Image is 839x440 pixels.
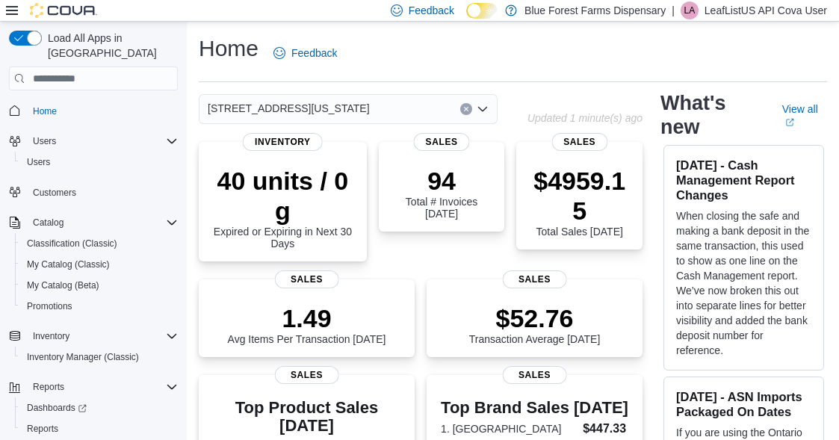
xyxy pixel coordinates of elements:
h3: Top Brand Sales [DATE] [441,399,628,417]
button: Reports [3,377,184,397]
a: My Catalog (Classic) [21,255,116,273]
span: [STREET_ADDRESS][US_STATE] [208,99,370,117]
button: Open list of options [477,103,489,115]
span: Sales [274,270,339,288]
svg: External link [785,118,794,127]
span: Sales [414,133,470,151]
span: My Catalog (Beta) [27,279,99,291]
span: Classification (Classic) [21,235,178,252]
span: My Catalog (Beta) [21,276,178,294]
a: Dashboards [21,399,93,417]
span: Customers [33,187,76,199]
span: Home [33,105,57,117]
span: LA [684,1,695,19]
p: Updated 1 minute(s) ago [527,112,643,124]
span: My Catalog (Classic) [27,258,110,270]
a: Dashboards [15,397,184,418]
span: Catalog [27,214,178,232]
div: LeafListUS API Cova User [681,1,699,19]
p: When closing the safe and making a bank deposit in the same transaction, this used to show as one... [676,208,811,358]
span: Reports [21,420,178,438]
span: Inventory [27,327,178,345]
button: Reports [15,418,184,439]
p: $4959.15 [528,166,631,226]
span: Load All Apps in [GEOGRAPHIC_DATA] [42,31,178,61]
p: Blue Forest Farms Dispensary [524,1,666,19]
h3: [DATE] - Cash Management Report Changes [676,158,811,202]
button: Users [15,152,184,173]
p: $52.76 [469,303,601,333]
a: Feedback [267,38,343,68]
h3: Top Product Sales [DATE] [211,399,403,435]
a: View allExternal link [782,103,827,127]
span: Customers [27,183,178,202]
span: Inventory Manager (Classic) [21,348,178,366]
span: Sales [551,133,607,151]
div: Expired or Expiring in Next 30 Days [211,166,355,250]
span: Users [33,135,56,147]
button: Classification (Classic) [15,233,184,254]
a: Customers [27,184,82,202]
h2: What's new [660,91,764,139]
span: Inventory [33,330,69,342]
button: Catalog [3,212,184,233]
a: Reports [21,420,64,438]
a: Home [27,102,63,120]
button: Inventory [27,327,75,345]
p: 40 units / 0 g [211,166,355,226]
p: 94 [391,166,493,196]
span: Promotions [21,297,178,315]
div: Total Sales [DATE] [528,166,631,238]
span: Home [27,101,178,120]
span: Users [21,153,178,171]
span: Sales [274,366,339,384]
a: Inventory Manager (Classic) [21,348,145,366]
dd: $447.33 [583,420,628,438]
span: Classification (Classic) [27,238,117,250]
button: My Catalog (Beta) [15,275,184,296]
button: Inventory Manager (Classic) [15,347,184,368]
button: Reports [27,378,70,396]
span: Inventory [243,133,323,151]
button: Clear input [460,103,472,115]
button: Users [27,132,62,150]
span: Reports [27,378,178,396]
span: Feedback [409,3,454,18]
button: Home [3,99,184,121]
span: Feedback [291,46,337,61]
p: | [672,1,675,19]
h3: [DATE] - ASN Imports Packaged On Dates [676,389,811,419]
a: Promotions [21,297,78,315]
a: Users [21,153,56,171]
div: Transaction Average [DATE] [469,303,601,345]
span: Promotions [27,300,72,312]
div: Avg Items Per Transaction [DATE] [228,303,386,345]
span: Inventory Manager (Classic) [27,351,139,363]
span: Sales [502,270,567,288]
button: Inventory [3,326,184,347]
button: My Catalog (Classic) [15,254,184,275]
span: Dashboards [21,399,178,417]
button: Catalog [27,214,69,232]
span: Users [27,132,178,150]
span: Dashboards [27,402,87,414]
button: Promotions [15,296,184,317]
span: My Catalog (Classic) [21,255,178,273]
input: Dark Mode [466,3,498,19]
span: Users [27,156,50,168]
button: Customers [3,182,184,203]
a: Classification (Classic) [21,235,123,252]
p: 1.49 [228,303,386,333]
h1: Home [199,34,258,63]
span: Sales [502,366,567,384]
span: Catalog [33,217,64,229]
div: Total # Invoices [DATE] [391,166,493,220]
img: Cova [30,3,97,18]
p: LeafListUS API Cova User [705,1,827,19]
a: My Catalog (Beta) [21,276,105,294]
dt: 1. [GEOGRAPHIC_DATA] [441,421,577,436]
span: Reports [27,423,58,435]
button: Users [3,131,184,152]
span: Reports [33,381,64,393]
